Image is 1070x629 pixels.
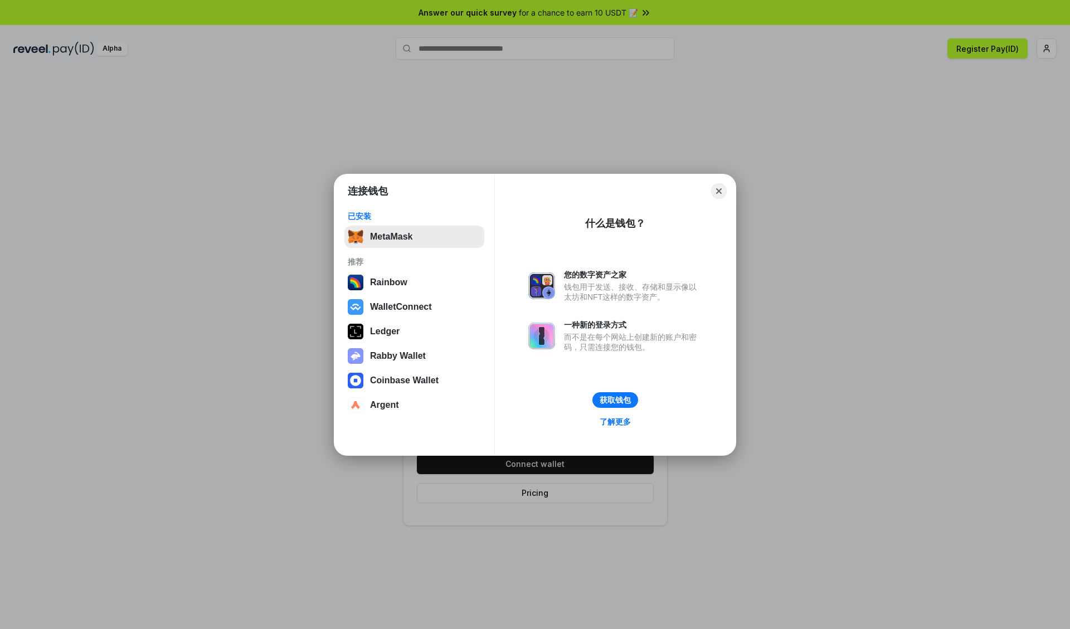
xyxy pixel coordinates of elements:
[593,415,638,429] a: 了解更多
[344,226,484,248] button: MetaMask
[528,272,555,299] img: svg+xml,%3Csvg%20xmlns%3D%22http%3A%2F%2Fwww.w3.org%2F2000%2Fsvg%22%20fill%3D%22none%22%20viewBox...
[344,296,484,318] button: WalletConnect
[344,345,484,367] button: Rabby Wallet
[370,351,426,361] div: Rabby Wallet
[600,395,631,405] div: 获取钱包
[344,320,484,343] button: Ledger
[344,271,484,294] button: Rainbow
[370,400,399,410] div: Argent
[348,184,388,198] h1: 连接钱包
[348,275,363,290] img: svg+xml,%3Csvg%20width%3D%22120%22%20height%3D%22120%22%20viewBox%3D%220%200%20120%20120%22%20fil...
[348,397,363,413] img: svg+xml,%3Csvg%20width%3D%2228%22%20height%3D%2228%22%20viewBox%3D%220%200%2028%2028%22%20fill%3D...
[370,302,432,312] div: WalletConnect
[592,392,638,408] button: 获取钱包
[711,183,727,199] button: Close
[564,270,702,280] div: 您的数字资产之家
[348,229,363,245] img: svg+xml,%3Csvg%20fill%3D%22none%22%20height%3D%2233%22%20viewBox%3D%220%200%2035%2033%22%20width%...
[370,277,407,287] div: Rainbow
[344,394,484,416] button: Argent
[564,282,702,302] div: 钱包用于发送、接收、存储和显示像以太坊和NFT这样的数字资产。
[564,332,702,352] div: 而不是在每个网站上创建新的账户和密码，只需连接您的钱包。
[348,373,363,388] img: svg+xml,%3Csvg%20width%3D%2228%22%20height%3D%2228%22%20viewBox%3D%220%200%2028%2028%22%20fill%3D...
[344,369,484,392] button: Coinbase Wallet
[348,324,363,339] img: svg+xml,%3Csvg%20xmlns%3D%22http%3A%2F%2Fwww.w3.org%2F2000%2Fsvg%22%20width%3D%2228%22%20height%3...
[600,417,631,427] div: 了解更多
[370,376,439,386] div: Coinbase Wallet
[348,299,363,315] img: svg+xml,%3Csvg%20width%3D%2228%22%20height%3D%2228%22%20viewBox%3D%220%200%2028%2028%22%20fill%3D...
[348,211,481,221] div: 已安装
[370,326,400,337] div: Ledger
[348,348,363,364] img: svg+xml,%3Csvg%20xmlns%3D%22http%3A%2F%2Fwww.w3.org%2F2000%2Fsvg%22%20fill%3D%22none%22%20viewBox...
[528,323,555,349] img: svg+xml,%3Csvg%20xmlns%3D%22http%3A%2F%2Fwww.w3.org%2F2000%2Fsvg%22%20fill%3D%22none%22%20viewBox...
[564,320,702,330] div: 一种新的登录方式
[370,232,412,242] div: MetaMask
[348,257,481,267] div: 推荐
[585,217,645,230] div: 什么是钱包？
